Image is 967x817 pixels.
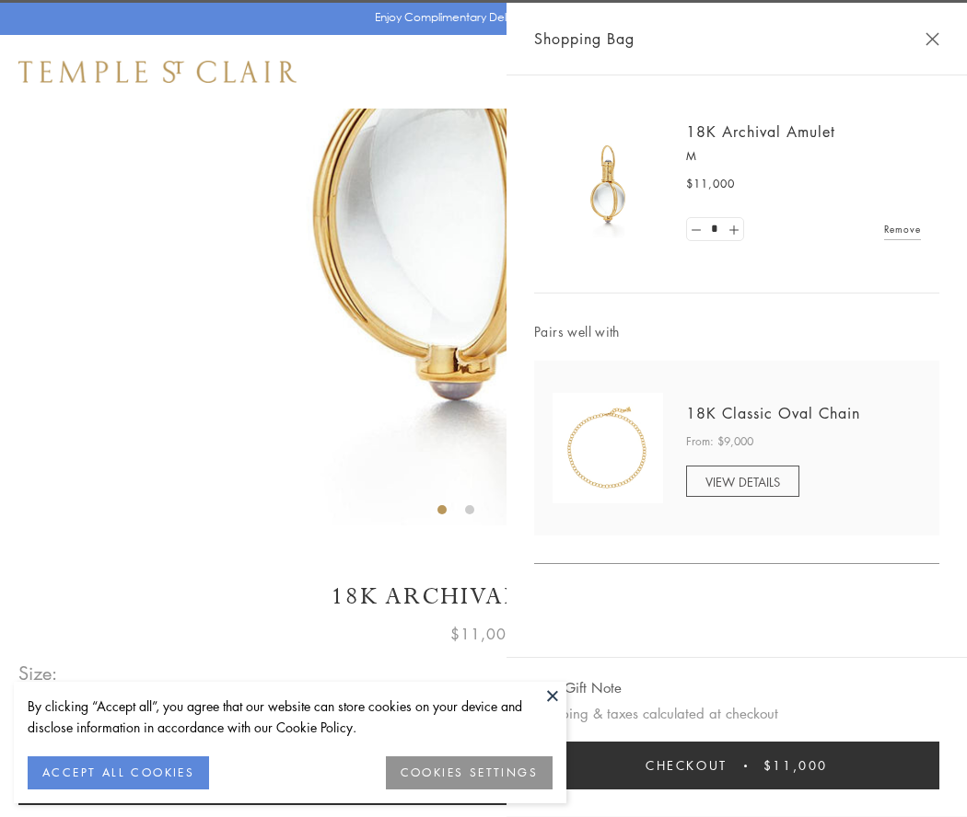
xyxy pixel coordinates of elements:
[884,219,921,239] a: Remove
[534,27,635,51] span: Shopping Bag
[646,755,728,776] span: Checkout
[686,432,753,451] span: From: $9,000
[686,466,799,497] a: VIEW DETAILS
[28,756,209,789] button: ACCEPT ALL COOKIES
[18,61,297,83] img: Temple St. Clair
[686,121,835,142] a: 18K Archival Amulet
[553,393,663,503] img: N88865-OV18
[534,702,939,725] p: Shipping & taxes calculated at checkout
[686,147,921,166] p: M
[705,473,780,490] span: VIEW DETAILS
[534,742,939,789] button: Checkout $11,000
[534,321,939,342] span: Pairs well with
[386,756,553,789] button: COOKIES SETTINGS
[687,218,705,241] a: Set quantity to 0
[450,622,517,646] span: $11,000
[18,581,949,613] h1: 18K Archival Amulet
[534,676,622,699] button: Add Gift Note
[763,755,828,776] span: $11,000
[18,658,59,688] span: Size:
[686,175,735,193] span: $11,000
[724,218,742,241] a: Set quantity to 2
[375,8,584,27] p: Enjoy Complimentary Delivery & Returns
[553,129,663,239] img: 18K Archival Amulet
[926,32,939,46] button: Close Shopping Bag
[686,403,860,423] a: 18K Classic Oval Chain
[28,696,553,738] div: By clicking “Accept all”, you agree that our website can store cookies on your device and disclos...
